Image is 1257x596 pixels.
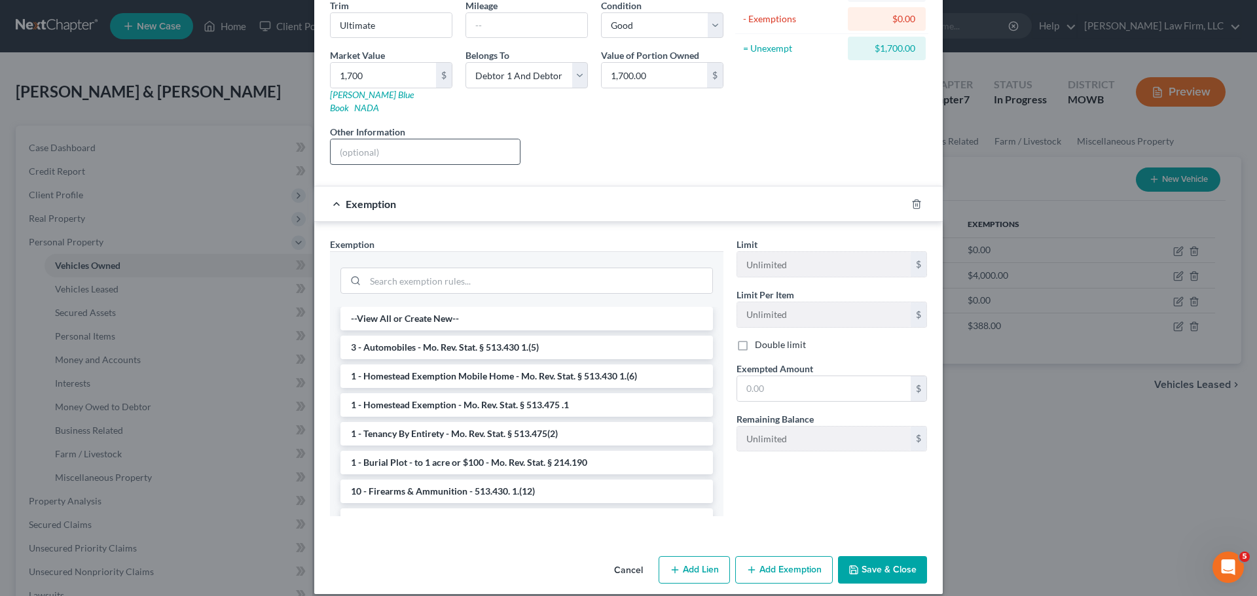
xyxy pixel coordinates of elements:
span: Belongs To [465,50,509,61]
input: 0.00 [737,376,911,401]
input: -- [466,13,587,38]
a: [PERSON_NAME] Blue Book [330,89,414,113]
div: = Unexempt [743,42,842,55]
li: 1 - Burial Plot - to 1 acre or $100 - Mo. Rev. Stat. § 214.190 [340,451,713,474]
input: (optional) [331,139,520,164]
span: 5 [1239,552,1250,562]
span: Exemption [346,198,396,210]
input: -- [737,302,911,327]
label: Limit Per Item [737,288,794,302]
span: Limit [737,239,757,250]
span: Exemption [330,239,374,250]
label: Other Information [330,125,405,139]
label: Value of Portion Owned [601,48,699,62]
div: $ [911,376,926,401]
li: 1 - Homestead Exemption - Mo. Rev. Stat. § 513.475 .1 [340,393,713,417]
li: 3 - Automobiles - Mo. Rev. Stat. § 513.430 1.(5) [340,336,713,359]
li: --View All or Create New-- [340,307,713,330]
button: Cancel [604,557,653,584]
button: Add Exemption [735,556,833,584]
div: $ [911,252,926,277]
div: $1,700.00 [858,42,915,55]
div: $ [436,63,452,88]
label: Market Value [330,48,385,62]
label: Double limit [755,338,806,351]
input: 0.00 [331,63,436,88]
button: Save & Close [838,556,927,584]
iframe: Intercom live chat [1212,552,1244,583]
input: -- [737,252,911,277]
li: 1 - Homestead Exemption Mobile Home - Mo. Rev. Stat. § 513.430 1.(6) [340,364,713,388]
div: $ [911,302,926,327]
li: 12 - Wedding rings - Mo. Rev. Stat. § 513.430 1.(2) [340,508,713,532]
div: $ [911,427,926,451]
div: $ [707,63,723,88]
li: 1 - Tenancy By Entirety - Mo. Rev. Stat. § 513.475(2) [340,422,713,446]
input: Search exemption rules... [365,268,712,293]
label: Remaining Balance [737,412,814,426]
input: ex. LS, LT, etc [331,13,452,38]
input: -- [737,427,911,451]
a: NADA [354,102,379,113]
span: Exempted Amount [737,363,813,374]
div: - Exemptions [743,12,842,26]
input: 0.00 [602,63,707,88]
li: 10 - Firearms & Ammunition - 513.430. 1.(12) [340,480,713,503]
div: $0.00 [858,12,915,26]
button: Add Lien [659,556,730,584]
